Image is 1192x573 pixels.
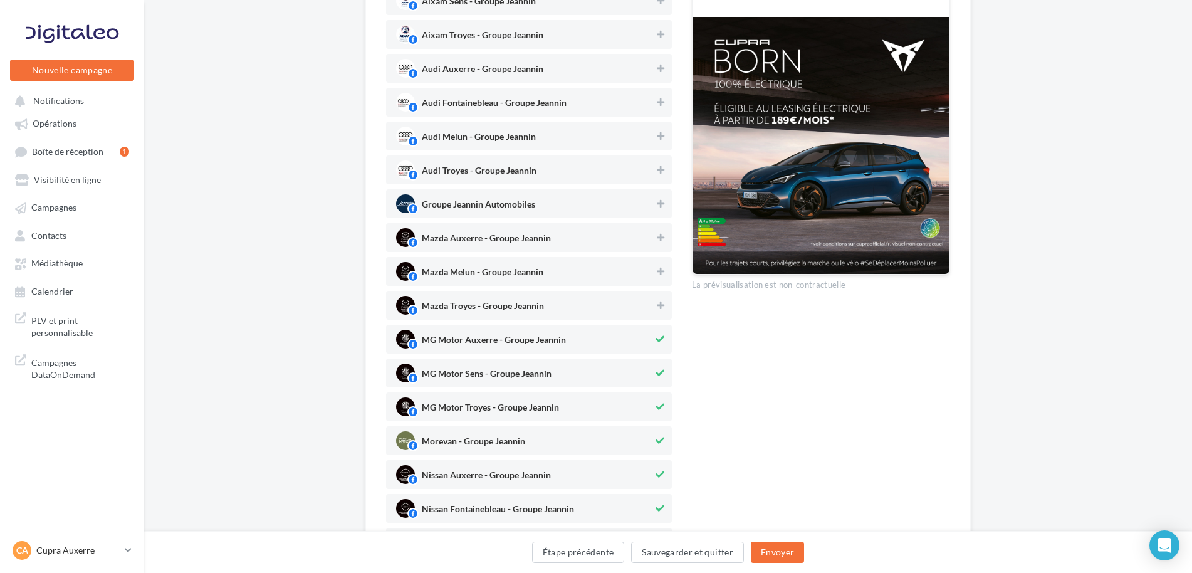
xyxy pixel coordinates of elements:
[422,302,544,315] span: Mazda Troyes - Groupe Jeannin
[31,354,129,381] span: Campagnes DataOnDemand
[422,335,566,349] span: MG Motor Auxerre - Groupe Jeannin
[33,95,84,106] span: Notifications
[532,542,625,563] button: Étape précédente
[8,196,137,218] a: Campagnes
[31,230,66,241] span: Contacts
[31,202,76,213] span: Campagnes
[422,166,536,180] span: Audi Troyes - Groupe Jeannin
[422,132,536,146] span: Audi Melun - Groupe Jeannin
[31,312,129,339] span: PLV et print personnalisable
[32,146,103,157] span: Boîte de réception
[8,224,137,246] a: Contacts
[34,174,101,185] span: Visibilité en ligne
[8,280,137,302] a: Calendrier
[33,118,76,129] span: Opérations
[422,369,552,383] span: MG Motor Sens - Groupe Jeannin
[8,112,137,134] a: Opérations
[10,60,134,81] button: Nouvelle campagne
[8,140,137,163] a: Boîte de réception1
[31,258,83,269] span: Médiathèque
[422,437,525,451] span: Morevan - Groupe Jeannin
[692,275,950,291] div: La prévisualisation est non-contractuelle
[422,471,551,485] span: Nissan Auxerre - Groupe Jeannin
[16,544,28,557] span: CA
[120,147,129,157] div: 1
[8,168,137,191] a: Visibilité en ligne
[8,307,137,344] a: PLV et print personnalisable
[751,542,804,563] button: Envoyer
[31,286,73,297] span: Calendrier
[631,542,744,563] button: Sauvegarder et quitter
[422,505,574,518] span: Nissan Fontainebleau - Groupe Jeannin
[8,251,137,274] a: Médiathèque
[422,31,543,45] span: Aixam Troyes - Groupe Jeannin
[422,200,535,214] span: Groupe Jeannin Automobiles
[422,268,543,281] span: Mazda Melun - Groupe Jeannin
[422,403,559,417] span: MG Motor Troyes - Groupe Jeannin
[1149,530,1179,560] div: Open Intercom Messenger
[422,98,567,112] span: Audi Fontainebleau - Groupe Jeannin
[422,234,551,248] span: Mazda Auxerre - Groupe Jeannin
[10,539,134,562] a: CA Cupra Auxerre
[422,65,543,78] span: Audi Auxerre - Groupe Jeannin
[36,544,120,557] p: Cupra Auxerre
[8,349,137,386] a: Campagnes DataOnDemand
